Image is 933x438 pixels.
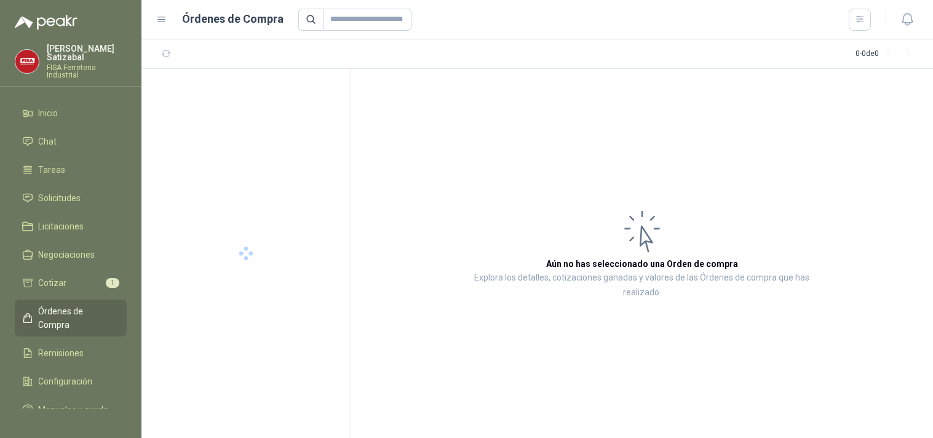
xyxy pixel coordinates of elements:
span: 1 [106,278,119,288]
p: [PERSON_NAME] Satizabal [47,44,127,62]
a: Configuración [15,370,127,393]
span: Configuración [38,375,92,388]
h1: Órdenes de Compra [182,10,284,28]
span: Licitaciones [38,220,84,233]
span: Chat [38,135,57,148]
span: Cotizar [38,276,66,290]
span: Negociaciones [38,248,95,261]
span: Manuales y ayuda [38,403,108,416]
span: Solicitudes [38,191,81,205]
a: Remisiones [15,341,127,365]
a: Órdenes de Compra [15,300,127,336]
a: Tareas [15,158,127,181]
a: Manuales y ayuda [15,398,127,421]
div: 0 - 0 de 0 [856,44,918,64]
a: Inicio [15,102,127,125]
span: Inicio [38,106,58,120]
a: Negociaciones [15,243,127,266]
img: Logo peakr [15,15,77,30]
a: Chat [15,130,127,153]
a: Cotizar1 [15,271,127,295]
p: FISA Ferreteria Industrial [47,64,127,79]
span: Órdenes de Compra [38,305,115,332]
span: Tareas [38,163,65,177]
h3: Aún no has seleccionado una Orden de compra [546,257,738,271]
img: Company Logo [15,50,39,73]
span: Remisiones [38,346,84,360]
p: Explora los detalles, cotizaciones ganadas y valores de las Órdenes de compra que has realizado. [474,271,810,300]
a: Solicitudes [15,186,127,210]
a: Licitaciones [15,215,127,238]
